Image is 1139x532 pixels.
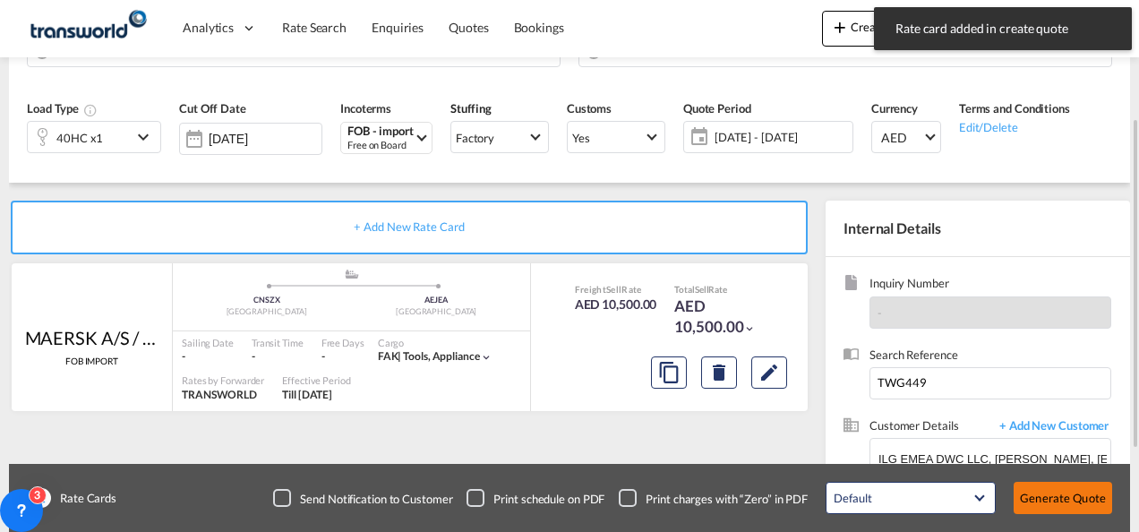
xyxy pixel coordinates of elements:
div: 40HC x1icon-chevron-down [27,121,161,153]
div: Print charges with “Zero” in PDF [646,491,808,507]
md-select: Select Customs: Yes [567,121,665,153]
span: Customs [567,101,612,116]
div: MAERSK A/S / TDWC-DUBAI [25,325,159,350]
md-icon: icon-chevron-down [743,322,756,335]
div: - [252,349,304,365]
div: Edit/Delete [959,117,1070,135]
div: Internal Details [826,201,1130,256]
span: FOB IMPORT [65,355,118,367]
div: 40HC x1 [56,125,103,150]
div: TRANSWORLD [182,388,264,403]
div: Total Rate [674,283,764,296]
div: FOB - import [347,124,414,138]
div: - [321,349,325,365]
div: Freight Rate [575,283,657,296]
md-select: Select Currency: د.إ AEDUnited Arab Emirates Dirham [871,121,941,153]
span: Incoterms [340,101,391,116]
div: Transit Time [252,336,304,349]
span: FAK [378,349,404,363]
span: Load Type [27,101,98,116]
md-checkbox: Checkbox No Ink [273,489,452,507]
span: Analytics [183,19,234,37]
md-checkbox: Checkbox No Ink [619,489,808,507]
span: Rate Search [282,20,347,35]
md-icon: icon-information-outline [83,103,98,117]
button: icon-plus 400-fgCreate Quote [822,11,929,47]
div: Rates by Forwarder [182,373,264,387]
div: Print schedule on PDF [493,491,604,507]
input: Enter Customer Details [878,439,1110,479]
md-icon: assets/icons/custom/ship-fill.svg [341,270,363,279]
span: Stuffing [450,101,492,116]
input: Enter search reference [869,367,1111,399]
div: Till 31 Aug 2025 [282,388,332,403]
span: Search Reference [869,347,1111,367]
md-icon: icon-calendar [684,126,706,148]
span: Rate card added in create quote [890,20,1116,38]
img: f753ae806dec11f0841701cdfdf085c0.png [27,8,148,48]
md-select: Select Incoterms: FOB - import Free on Board [340,122,432,154]
span: TRANSWORLD [182,388,257,401]
div: Effective Period [282,373,350,387]
md-checkbox: Checkbox No Ink [467,489,604,507]
md-icon: assets/icons/custom/copyQuote.svg [658,362,680,383]
span: + Add New Rate Card [354,219,464,234]
span: Rate Cards [51,490,116,506]
span: Sell [695,284,709,295]
span: Till [DATE] [282,388,332,401]
div: Factory [456,131,494,145]
span: Quotes [449,20,488,35]
button: Generate Quote [1014,482,1112,514]
div: Send Notification to Customer [300,491,452,507]
span: [DATE] - [DATE] [710,124,852,150]
input: Select [209,132,321,146]
span: Bookings [514,20,564,35]
div: - [182,349,234,365]
div: AED 10,500.00 [674,296,764,339]
div: + Add New Rate Card [11,201,808,254]
div: Yes [572,131,590,145]
div: Free on Board [347,138,414,151]
button: Edit [751,356,787,389]
span: Enquiries [372,20,424,35]
span: Quote Period [683,101,751,116]
div: AEJEA [352,295,522,306]
span: Inquiry Number [869,275,1111,296]
span: - [878,305,882,320]
span: AED [881,129,922,147]
div: Free Days [321,336,364,349]
md-select: Select Stuffing: Factory [450,121,549,153]
div: Sailing Date [182,336,234,349]
div: CNSZX [182,295,352,306]
md-icon: icon-plus 400-fg [829,16,851,38]
span: Cut Off Date [179,101,246,116]
div: Cargo [378,336,492,349]
div: [GEOGRAPHIC_DATA] [352,306,522,318]
span: [DATE] - [DATE] [715,129,848,145]
button: Copy [651,356,687,389]
div: AED 10,500.00 [575,296,657,313]
button: Delete [701,356,737,389]
md-icon: icon-chevron-down [133,126,159,148]
span: Customer Details [869,417,990,438]
span: Sell [606,284,621,295]
span: Currency [871,101,918,116]
md-icon: icon-chevron-down [480,351,492,364]
div: [GEOGRAPHIC_DATA] [182,306,352,318]
span: | [398,349,401,363]
div: Default [834,491,871,505]
span: + Add New Customer [990,417,1111,438]
div: tools, appliance [378,349,480,365]
span: Terms and Conditions [959,101,1070,116]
